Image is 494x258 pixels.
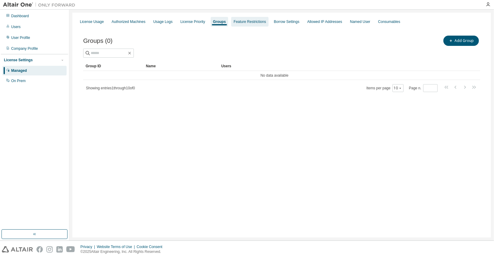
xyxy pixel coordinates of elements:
[83,71,466,80] td: No data available
[443,36,479,46] button: Add Group
[80,19,104,24] div: License Usage
[146,61,216,71] div: Name
[409,84,438,92] span: Page n.
[3,2,78,8] img: Altair One
[97,244,137,249] div: Website Terms of Use
[274,19,300,24] div: Borrow Settings
[11,35,30,40] div: User Profile
[213,19,226,24] div: Groups
[36,246,43,253] img: facebook.svg
[11,78,26,83] div: On Prem
[112,19,145,24] div: Authorized Machines
[46,246,53,253] img: instagram.svg
[153,19,172,24] div: Usage Logs
[221,61,463,71] div: Users
[234,19,266,24] div: Feature Restrictions
[2,246,33,253] img: altair_logo.svg
[11,14,29,18] div: Dashboard
[181,19,205,24] div: License Priority
[11,46,38,51] div: Company Profile
[66,246,75,253] img: youtube.svg
[137,244,166,249] div: Cookie Consent
[86,86,135,90] span: Showing entries 1 through 10 of 0
[11,68,27,73] div: Managed
[394,86,402,91] button: 10
[367,84,404,92] span: Items per page
[80,249,166,254] p: © 2025 Altair Engineering, Inc. All Rights Reserved.
[378,19,400,24] div: Consumables
[4,58,33,62] div: License Settings
[80,244,97,249] div: Privacy
[86,61,141,71] div: Group ID
[307,19,342,24] div: Allowed IP Addresses
[83,37,112,44] span: Groups (0)
[350,19,370,24] div: Named User
[56,246,63,253] img: linkedin.svg
[11,24,20,29] div: Users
